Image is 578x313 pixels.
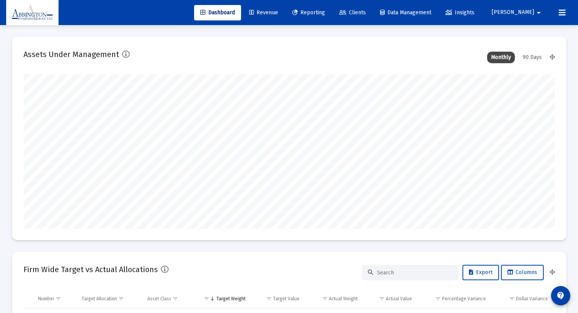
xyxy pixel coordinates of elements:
[435,296,441,301] span: Show filter options for column 'Percentage Variance'
[82,296,117,302] div: Target Allocation
[534,5,543,20] mat-icon: arrow_drop_down
[216,296,246,302] div: Target Weight
[273,296,300,302] div: Target Value
[76,289,142,308] td: Column Target Allocation
[483,5,553,20] button: [PERSON_NAME]
[33,289,77,308] td: Column Number
[339,9,366,16] span: Clients
[173,296,178,301] span: Show filter options for column 'Asset Class'
[516,296,548,302] div: Dollar Variance
[251,289,305,308] td: Column Target Value
[193,289,251,308] td: Column Target Weight
[305,289,363,308] td: Column Actual Weight
[462,265,499,280] button: Export
[200,9,235,16] span: Dashboard
[380,9,431,16] span: Data Management
[329,296,358,302] div: Actual Weight
[379,296,385,301] span: Show filter options for column 'Actual Value'
[487,52,515,63] div: Monthly
[491,289,555,308] td: Column Dollar Variance
[508,269,537,276] span: Columns
[509,296,515,301] span: Show filter options for column 'Dollar Variance'
[204,296,209,301] span: Show filter options for column 'Target Weight'
[142,289,193,308] td: Column Asset Class
[333,5,372,20] a: Clients
[194,5,241,20] a: Dashboard
[556,291,565,300] mat-icon: contact_support
[377,269,452,276] input: Search
[292,9,325,16] span: Reporting
[23,263,158,276] h2: Firm Wide Target vs Actual Allocations
[439,5,481,20] a: Insights
[286,5,331,20] a: Reporting
[147,296,171,302] div: Asset Class
[12,5,53,20] img: Dashboard
[363,289,417,308] td: Column Actual Value
[501,265,544,280] button: Columns
[442,296,486,302] div: Percentage Variance
[243,5,284,20] a: Revenue
[519,52,546,63] div: 90 Days
[446,9,474,16] span: Insights
[266,296,272,301] span: Show filter options for column 'Target Value'
[23,48,119,61] h2: Assets Under Management
[374,5,437,20] a: Data Management
[38,296,54,302] div: Number
[118,296,124,301] span: Show filter options for column 'Target Allocation'
[417,289,491,308] td: Column Percentage Variance
[322,296,328,301] span: Show filter options for column 'Actual Weight'
[249,9,278,16] span: Revenue
[492,9,534,16] span: [PERSON_NAME]
[386,296,412,302] div: Actual Value
[469,269,493,276] span: Export
[55,296,61,301] span: Show filter options for column 'Number'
